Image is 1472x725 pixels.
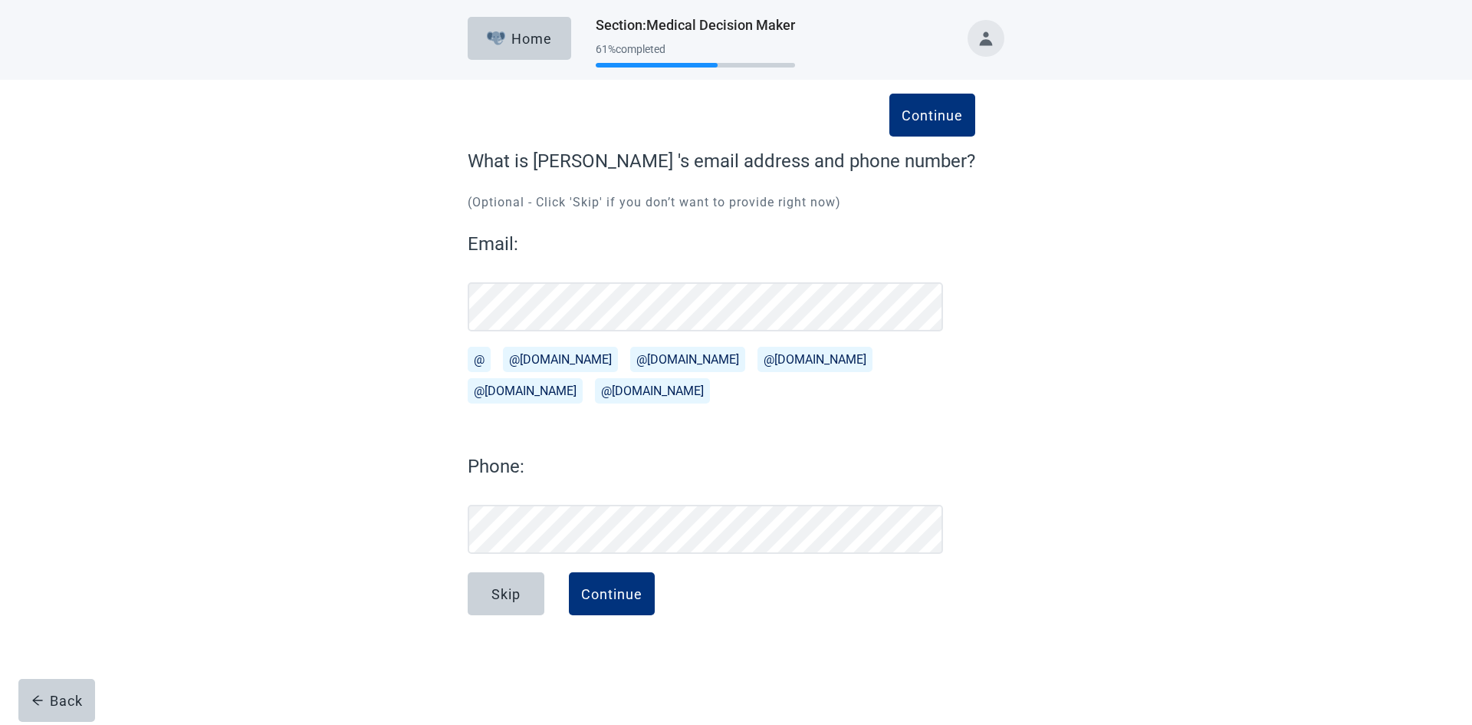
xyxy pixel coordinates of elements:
div: 61 % completed [596,43,795,55]
label: Email: [468,230,943,258]
button: Continue [569,572,655,615]
button: Toggle account menu [968,20,1004,57]
label: Phone: [468,453,943,480]
button: Add @ to email address [468,347,491,372]
img: Elephant [487,31,506,45]
div: Home [487,31,553,46]
div: Continue [581,586,642,601]
button: ElephantHome [468,17,571,60]
div: Back [31,693,83,708]
h1: Section : Medical Decision Maker [596,15,795,36]
button: Skip [468,572,544,615]
button: Add @hotmail.com to email address [468,378,583,404]
button: Add @outlook.com to email address [630,347,745,372]
button: Add @sbcglobal.net to email address [595,378,710,404]
div: Continue [902,107,963,123]
div: Progress section [596,37,795,74]
button: Add @gmail.com to email address [503,347,618,372]
button: arrow-leftBack [18,679,95,722]
span: arrow-left [31,694,44,707]
button: Add @yahoo.com to email address [757,347,872,372]
button: Continue [889,94,975,137]
div: Skip [491,586,521,601]
p: (Optional - Click 'Skip' if you don’t want to provide right now) [468,193,975,212]
label: What is [PERSON_NAME] 's email address and phone number? [468,147,975,175]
